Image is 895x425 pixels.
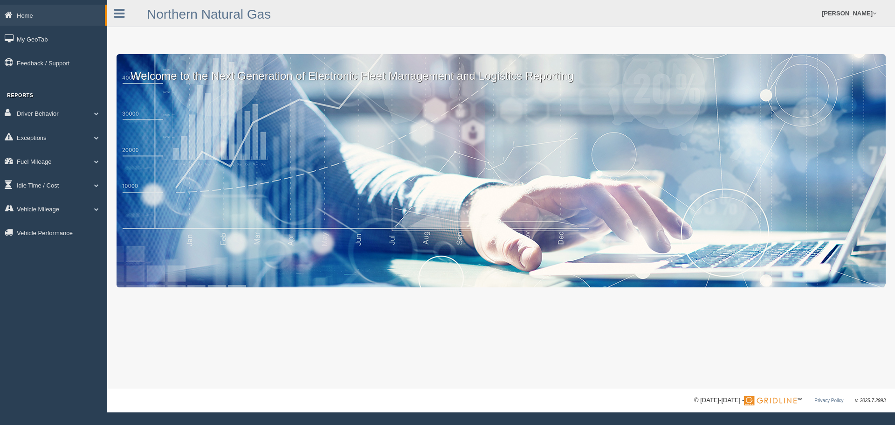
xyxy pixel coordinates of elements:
[814,398,843,403] a: Privacy Policy
[694,396,886,405] div: © [DATE]-[DATE] - ™
[744,396,797,405] img: Gridline
[147,7,271,21] a: Northern Natural Gas
[117,54,886,84] p: Welcome to the Next Generation of Electronic Fleet Management and Logistics Reporting
[855,398,886,403] span: v. 2025.7.2993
